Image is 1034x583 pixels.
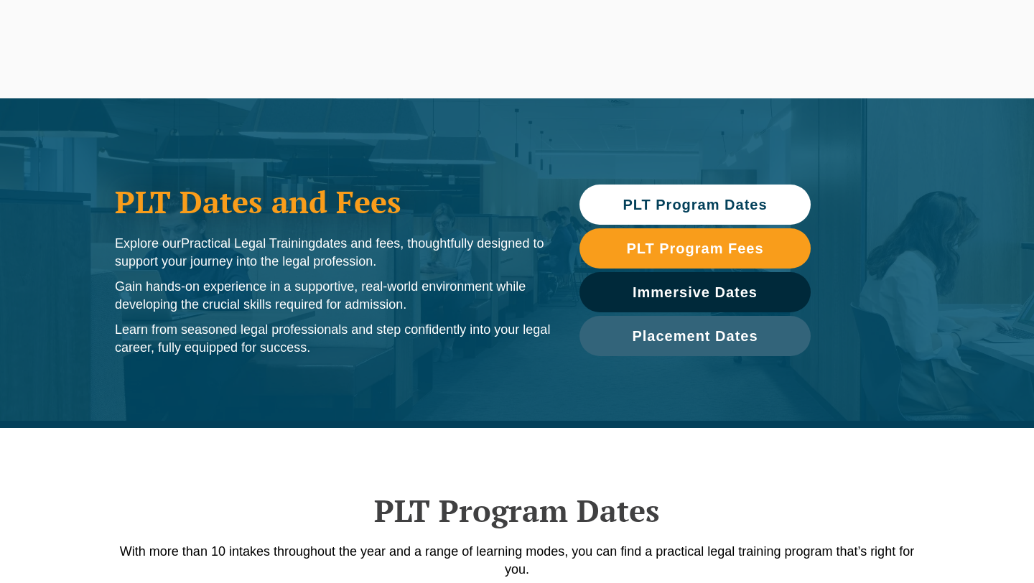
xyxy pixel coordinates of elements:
p: Gain hands-on experience in a supportive, real-world environment while developing the crucial ski... [115,278,551,314]
h2: PLT Program Dates [108,493,926,528]
span: Placement Dates [632,329,758,343]
a: Immersive Dates [579,272,811,312]
p: Explore our dates and fees, thoughtfully designed to support your journey into the legal profession. [115,235,551,271]
p: Learn from seasoned legal professionals and step confidently into your legal career, fully equipp... [115,321,551,357]
a: PLT Program Fees [579,228,811,269]
h1: PLT Dates and Fees [115,184,551,220]
span: PLT Program Dates [623,197,767,212]
a: Placement Dates [579,316,811,356]
p: With more than 10 intakes throughout the year and a range of learning modes, you can find a pract... [108,543,926,579]
span: Immersive Dates [633,285,758,299]
span: PLT Program Fees [626,241,763,256]
span: Practical Legal Training [181,236,315,251]
a: PLT Program Dates [579,185,811,225]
